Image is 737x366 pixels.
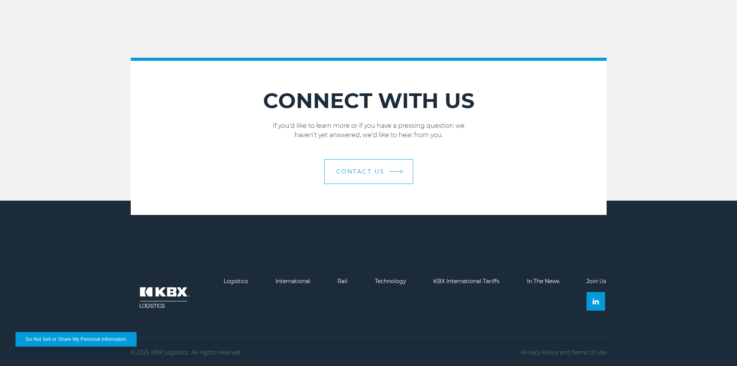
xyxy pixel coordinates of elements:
[587,278,606,285] a: Join Us
[527,278,559,285] a: In The News
[593,298,599,304] img: Linkedin
[324,159,413,184] a: Contact Us arrow arrow
[337,278,347,285] a: Rail
[375,278,406,285] a: Technology
[571,349,607,356] a: Terms of Use
[131,121,607,140] p: If you’d like to learn more or if you have a pressing question we haven’t yet answered, we’d like...
[433,278,499,285] a: KBX International Tariffs
[521,349,558,356] a: Privacy Policy
[336,168,385,174] span: Contact Us
[131,88,607,113] h2: CONNECT WITH US
[560,349,570,356] span: and
[15,332,137,347] button: Do Not Sell or Share My Personal Information
[400,170,404,174] img: arrow
[224,278,248,285] a: Logistics
[131,349,241,356] p: © 2025 KBX Logistics. All rights reserved.
[131,278,197,317] img: kbx logo
[275,278,310,285] a: International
